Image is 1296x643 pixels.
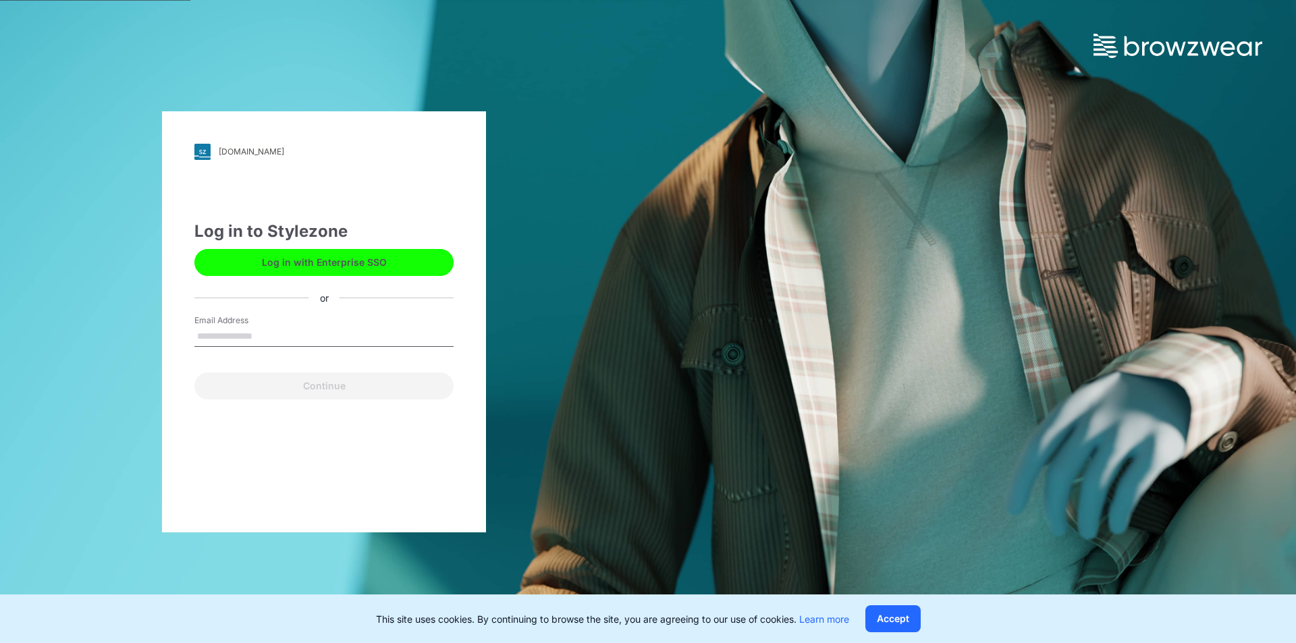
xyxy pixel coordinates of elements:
[194,219,454,244] div: Log in to Stylezone
[194,314,289,327] label: Email Address
[194,144,211,160] img: svg+xml;base64,PHN2ZyB3aWR0aD0iMjgiIGhlaWdodD0iMjgiIHZpZXdCb3g9IjAgMCAyOCAyOCIgZmlsbD0ibm9uZSIgeG...
[865,605,921,632] button: Accept
[194,144,454,160] a: [DOMAIN_NAME]
[1093,34,1262,58] img: browzwear-logo.73288ffb.svg
[376,612,849,626] p: This site uses cookies. By continuing to browse the site, you are agreeing to our use of cookies.
[799,613,849,625] a: Learn more
[194,249,454,276] button: Log in with Enterprise SSO
[219,146,284,157] div: [DOMAIN_NAME]
[309,291,340,305] div: or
